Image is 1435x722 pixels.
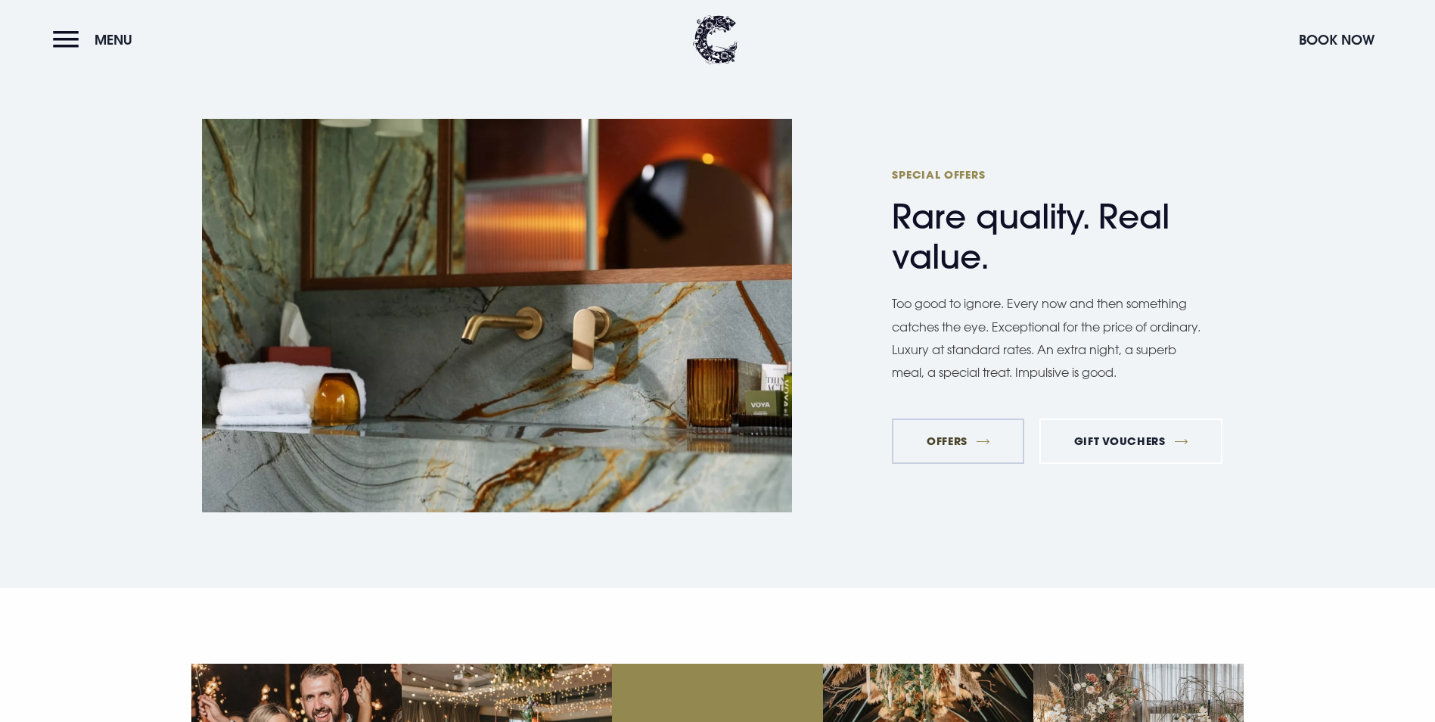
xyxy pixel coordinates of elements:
button: Menu [53,23,140,56]
p: Too good to ignore. Every now and then something catches the eye. Exceptional for the price of or... [892,292,1202,384]
a: Gift Vouchers [1039,419,1222,464]
span: Special Offers [892,167,1187,182]
h2: Rare quality. Real value. [892,167,1187,277]
button: Book Now [1291,23,1382,56]
a: Offers [892,419,1024,464]
img: Clandeboye Lodge [693,15,738,64]
img: Hotel Northern Ireland [202,119,792,512]
span: Menu [95,31,132,48]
